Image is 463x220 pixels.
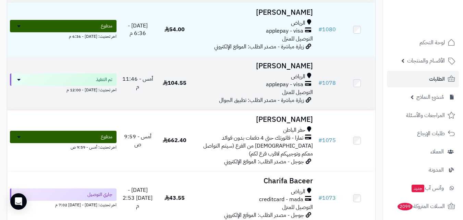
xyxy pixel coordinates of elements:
h3: [PERSON_NAME] [196,9,313,16]
img: logo-2.png [416,19,456,34]
span: أمس - 11:46 م [122,75,153,91]
a: السلات المتروكة2099 [387,198,459,215]
h3: [PERSON_NAME] [196,116,313,124]
span: [DATE] - 6:36 م [128,22,148,38]
span: لوحة التحكم [419,38,445,47]
span: السلات المتروكة [397,201,445,211]
a: وآتس آبجديد [387,180,459,196]
span: طلبات الإرجاع [417,129,445,138]
span: زيارة مباشرة - مصدر الطلب: الموقع الإلكتروني [214,43,304,51]
a: #1080 [318,25,336,34]
span: [DATE] - [DATE] 2:53 م [123,186,153,210]
div: اخر تحديث: [DATE] - 6:36 م [10,32,117,39]
a: المدونة [387,162,459,178]
a: طلبات الإرجاع [387,125,459,142]
span: زيارة مباشرة - مصدر الطلب: تطبيق الجوال [219,96,304,104]
h3: [PERSON_NAME] [196,62,313,70]
span: الرياض [291,19,305,27]
span: # [318,136,322,144]
span: applepay - visa [266,27,303,35]
span: حفر الباطن [283,126,305,134]
span: جاري التوصيل [87,191,112,198]
span: العملاء [430,147,444,157]
span: التوصيل للمنزل [282,88,313,96]
span: مُنشئ النماذج [416,92,444,102]
div: Open Intercom Messenger [10,193,27,210]
span: المراجعات والأسئلة [406,111,445,120]
span: جديد [412,185,424,192]
span: 43.55 [165,194,185,202]
a: الطلبات [387,71,459,87]
span: الأقسام والمنتجات [407,56,445,66]
span: creditcard - mada [259,196,303,204]
a: المراجعات والأسئلة [387,107,459,124]
span: # [318,79,322,87]
div: اخر تحديث: [DATE] - 12:00 م [10,86,117,93]
span: المدونة [429,165,444,175]
span: 104.55 [163,79,186,87]
a: لوحة التحكم [387,34,459,51]
span: جوجل - مصدر الطلب: الموقع الإلكتروني [224,158,304,166]
span: وآتس آب [411,183,444,193]
span: 2099 [398,203,413,210]
a: #1073 [318,194,336,202]
a: #1078 [318,79,336,87]
div: اخر تحديث: [DATE] - [DATE] 7:02 م [10,201,117,208]
span: 54.00 [165,25,185,34]
span: التوصيل للمنزل [282,203,313,211]
h3: Charifa Baceer [196,177,313,185]
span: مدفوع [101,134,112,140]
span: # [318,194,322,202]
a: #1075 [318,136,336,144]
span: الطلبات [429,74,445,84]
span: مدفوع [101,23,112,30]
span: 662.40 [163,136,186,144]
span: جوجل - مصدر الطلب: الموقع الإلكتروني [224,211,304,219]
span: applepay - visa [266,81,303,89]
div: اخر تحديث: أمس - 9:59 ص [10,143,117,150]
span: # [318,25,322,34]
span: الرياض [291,73,305,81]
span: الرياض [291,188,305,196]
span: [DEMOGRAPHIC_DATA] من الفرع (سيتم التواصل معكم وتوجيهكم لاقرب فرع لكم) [203,142,313,158]
a: العملاء [387,143,459,160]
span: التوصيل للمنزل [282,35,313,43]
span: تمارا - فاتورتك حتى 4 دفعات بدون فوائد [222,134,303,142]
span: تم التنفيذ [96,76,112,83]
span: أمس - 9:59 ص [124,132,151,149]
